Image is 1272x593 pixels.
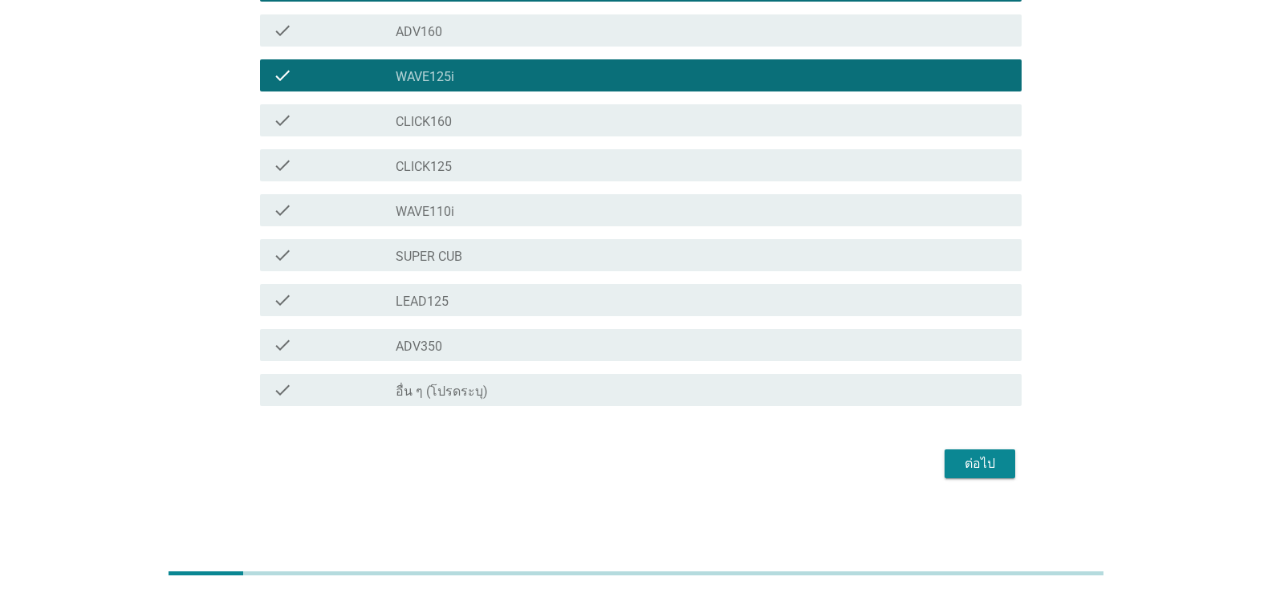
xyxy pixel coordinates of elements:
label: WAVE110i [396,204,454,220]
i: check [273,335,292,355]
div: ต่อไป [957,454,1002,473]
label: CLICK125 [396,159,452,175]
i: check [273,380,292,400]
label: ADV350 [396,339,442,355]
label: ADV160 [396,24,442,40]
label: SUPER CUB [396,249,462,265]
i: check [273,66,292,85]
label: WAVE125i [396,69,454,85]
label: LEAD125 [396,294,449,310]
i: check [273,111,292,130]
i: check [273,201,292,220]
label: อื่น ๆ (โปรดระบุ) [396,384,488,400]
label: CLICK160 [396,114,452,130]
button: ต่อไป [945,449,1015,478]
i: check [273,21,292,40]
i: check [273,290,292,310]
i: check [273,246,292,265]
i: check [273,156,292,175]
